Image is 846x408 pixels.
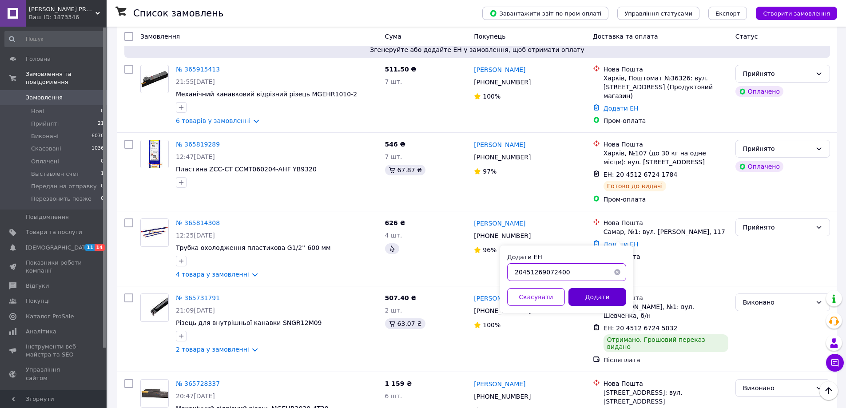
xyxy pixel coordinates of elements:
span: Виконані [31,132,59,140]
span: Покупці [26,297,50,305]
img: Фото товару [141,226,168,239]
span: 11 [84,244,95,251]
div: Пром-оплата [604,195,728,204]
img: Фото товару [141,71,168,87]
div: Нова Пошта [604,218,728,227]
span: Інструменти веб-майстра та SEO [26,343,82,359]
a: Різець для внутрішньої канавки SNGR12M09 [176,319,322,326]
div: [STREET_ADDRESS]: вул. [STREET_ADDRESS] [604,388,728,406]
div: Оплачено [735,161,783,172]
a: № 365915413 [176,66,220,73]
span: 626 ₴ [385,219,405,226]
div: Ваш ID: 1873346 [29,13,107,21]
button: Наверх [819,381,838,400]
div: с. [PERSON_NAME], №1: вул. Шевченка, б/н [604,302,728,320]
span: ЕН: 20 4512 6724 5032 [604,325,678,332]
span: Каталог ProSale [26,313,74,321]
span: Доставка та оплата [593,33,658,40]
img: Фото товару [141,388,168,399]
div: Прийнято [743,69,812,79]
a: № 365728337 [176,380,220,387]
span: 100% [483,93,500,100]
span: Завантажити звіт по пром-оплаті [489,9,601,17]
span: [DEMOGRAPHIC_DATA] [26,244,91,252]
span: Замовлення та повідомлення [26,70,107,86]
span: ЕН: 20 4512 6724 1784 [604,171,678,178]
span: Створити замовлення [763,10,830,17]
span: Перезвонить позже [31,195,91,203]
span: Управління сайтом [26,366,82,382]
div: Нова Пошта [604,140,728,149]
button: Управління статусами [617,7,699,20]
span: 507.40 ₴ [385,294,417,301]
img: Фото товару [141,297,168,318]
span: 12:47[DATE] [176,153,215,160]
span: 6 шт. [385,392,402,400]
span: 100% [483,321,500,329]
span: Згенеруйте або додайте ЕН у замовлення, щоб отримати оплату [128,45,826,54]
button: Експорт [708,7,747,20]
div: [PHONE_NUMBER] [472,390,532,403]
input: Пошук [4,31,105,47]
div: [PHONE_NUMBER] [472,230,532,242]
a: 2 товара у замовленні [176,346,249,353]
div: Пром-оплата [604,116,728,125]
div: Нова Пошта [604,293,728,302]
div: Післяплата [604,252,728,261]
div: 67.87 ₴ [385,165,425,175]
img: Фото товару [141,140,168,168]
span: Скасовані [31,145,61,153]
span: 7 шт. [385,78,402,85]
label: Додати ЕН [507,254,542,261]
span: Замовлення [26,94,63,102]
a: 4 товара у замовленні [176,271,249,278]
div: Харків, №107 (до 30 кг на одне місце): вул. [STREET_ADDRESS] [604,149,728,166]
span: Механічний канавковий відрізний різець MGEHR1010-2 [176,91,357,98]
span: 96% [483,246,496,254]
a: Створити замовлення [747,9,837,16]
span: Замовлення [140,33,180,40]
span: Гаманець компанії [26,389,82,405]
span: Оплачені [31,158,59,166]
span: Cума [385,33,401,40]
span: Товари та послуги [26,228,82,236]
div: Нова Пошта [604,379,728,388]
span: Експорт [715,10,740,17]
div: Отримано. Грошовий переказ видано [604,334,728,352]
span: 1036 [91,145,104,153]
span: 21:55[DATE] [176,78,215,85]
button: Скасувати [507,288,565,306]
button: Додати [568,288,626,306]
div: Прийнято [743,222,812,232]
div: Післяплата [604,356,728,364]
span: Показники роботи компанії [26,259,82,275]
div: Нова Пошта [604,65,728,74]
span: Выставлен счет [31,170,79,178]
span: 511.50 ₴ [385,66,417,73]
button: Створити замовлення [756,7,837,20]
span: 97% [483,168,496,175]
a: Пластина ZCC-CT CCMT060204-AHF YB9320 [176,166,317,173]
span: Головна [26,55,51,63]
button: Чат з покупцем [826,354,844,372]
a: Трубка охолодження пластикова G1/2'' 600 мм [176,244,331,251]
span: 21 [98,120,104,128]
a: № 365731791 [176,294,220,301]
span: 4 шт. [385,232,402,239]
span: 12:25[DATE] [176,232,215,239]
a: [PERSON_NAME] [474,140,525,149]
span: Аналітика [26,328,56,336]
div: Прийнято [743,144,812,154]
span: Передан на отправку [31,182,97,190]
span: AVANGARD PROM [29,5,95,13]
a: [PERSON_NAME] [474,380,525,388]
span: 21:09[DATE] [176,307,215,314]
a: Фото товару [140,65,169,93]
span: 14 [95,244,105,251]
span: 20:47[DATE] [176,392,215,400]
div: 63.07 ₴ [385,318,425,329]
a: Додати ЕН [604,241,639,248]
div: Виконано [743,297,812,307]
